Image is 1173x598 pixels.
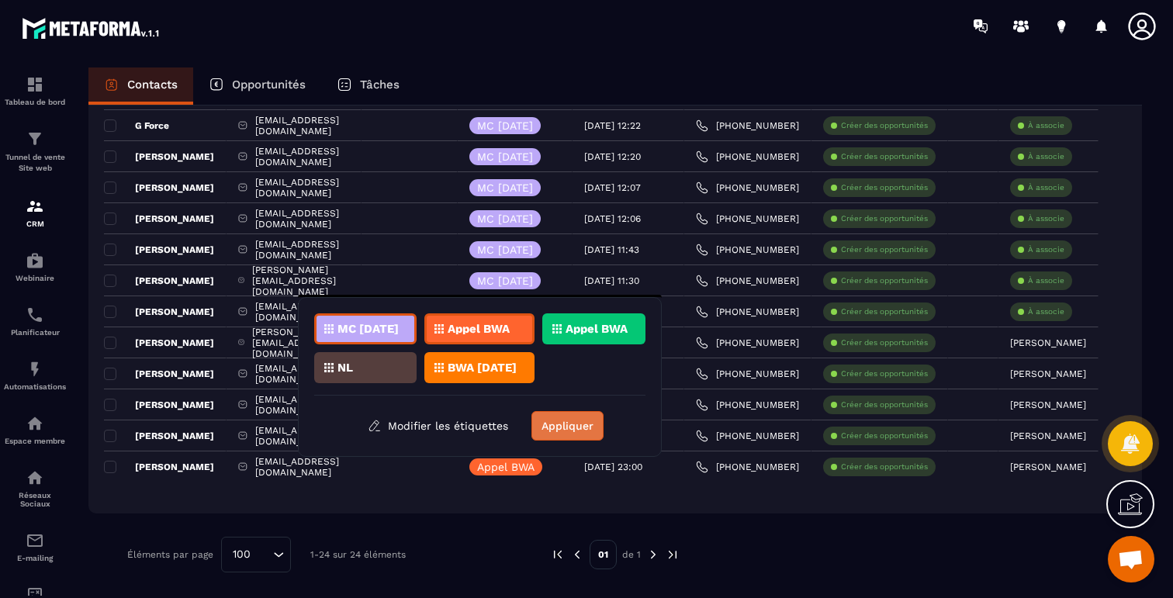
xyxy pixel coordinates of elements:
[696,119,799,132] a: [PHONE_NUMBER]
[696,213,799,225] a: [PHONE_NUMBER]
[104,150,214,163] p: [PERSON_NAME]
[104,430,214,442] p: [PERSON_NAME]
[321,67,415,105] a: Tâches
[584,182,641,193] p: [DATE] 12:07
[4,437,66,445] p: Espace membre
[1028,120,1064,131] p: À associe
[4,118,66,185] a: formationformationTunnel de vente Site web
[696,368,799,380] a: [PHONE_NUMBER]
[26,468,44,487] img: social-network
[696,430,799,442] a: [PHONE_NUMBER]
[4,240,66,294] a: automationsautomationsWebinaire
[104,181,214,194] p: [PERSON_NAME]
[841,430,928,441] p: Créer des opportunités
[584,120,641,131] p: [DATE] 12:22
[104,337,214,349] p: [PERSON_NAME]
[841,182,928,193] p: Créer des opportunités
[1010,430,1086,441] p: [PERSON_NAME]
[841,399,928,410] p: Créer des opportunités
[4,185,66,240] a: formationformationCRM
[841,244,928,255] p: Créer des opportunités
[26,306,44,324] img: scheduler
[448,362,517,373] p: BWA [DATE]
[4,520,66,574] a: emailemailE-mailing
[4,348,66,403] a: automationsautomationsAutomatisations
[227,546,256,563] span: 100
[696,306,799,318] a: [PHONE_NUMBER]
[584,244,639,255] p: [DATE] 11:43
[337,323,399,334] p: MC [DATE]
[696,461,799,473] a: [PHONE_NUMBER]
[104,275,214,287] p: [PERSON_NAME]
[570,548,584,562] img: prev
[1028,244,1064,255] p: À associe
[696,150,799,163] a: [PHONE_NUMBER]
[584,213,641,224] p: [DATE] 12:06
[4,382,66,391] p: Automatisations
[4,554,66,562] p: E-mailing
[584,151,641,162] p: [DATE] 12:20
[696,275,799,287] a: [PHONE_NUMBER]
[477,182,533,193] p: MC [DATE]
[4,98,66,106] p: Tableau de bord
[646,548,660,562] img: next
[26,251,44,270] img: automations
[104,306,214,318] p: [PERSON_NAME]
[193,67,321,105] a: Opportunités
[841,213,928,224] p: Créer des opportunités
[4,328,66,337] p: Planificateur
[4,491,66,508] p: Réseaux Sociaux
[337,362,353,373] p: NL
[1010,337,1086,348] p: [PERSON_NAME]
[584,275,639,286] p: [DATE] 11:30
[841,368,928,379] p: Créer des opportunités
[26,360,44,379] img: automations
[1028,151,1064,162] p: À associe
[26,130,44,148] img: formation
[841,120,928,131] p: Créer des opportunités
[356,412,520,440] button: Modifier les étiquettes
[1028,182,1064,193] p: À associe
[26,75,44,94] img: formation
[696,337,799,349] a: [PHONE_NUMBER]
[841,461,928,472] p: Créer des opportunités
[104,368,214,380] p: [PERSON_NAME]
[232,78,306,92] p: Opportunités
[1028,306,1064,317] p: À associe
[566,323,628,334] p: Appel BWA
[127,549,213,560] p: Éléments par page
[4,294,66,348] a: schedulerschedulerPlanificateur
[696,399,799,411] a: [PHONE_NUMBER]
[104,461,214,473] p: [PERSON_NAME]
[26,197,44,216] img: formation
[696,181,799,194] a: [PHONE_NUMBER]
[360,78,400,92] p: Tâches
[4,219,66,228] p: CRM
[4,64,66,118] a: formationformationTableau de bord
[1010,461,1086,472] p: [PERSON_NAME]
[1028,275,1064,286] p: À associe
[104,119,169,132] p: G Force
[88,67,193,105] a: Contacts
[26,414,44,433] img: automations
[4,152,66,174] p: Tunnel de vente Site web
[1108,536,1154,582] div: Ouvrir le chat
[310,549,406,560] p: 1-24 sur 24 éléments
[1028,213,1064,224] p: À associe
[4,274,66,282] p: Webinaire
[4,457,66,520] a: social-networksocial-networkRéseaux Sociaux
[477,275,533,286] p: MC [DATE]
[477,244,533,255] p: MC [DATE]
[841,306,928,317] p: Créer des opportunités
[22,14,161,42] img: logo
[26,531,44,550] img: email
[104,213,214,225] p: [PERSON_NAME]
[4,403,66,457] a: automationsautomationsEspace membre
[531,411,604,441] button: Appliquer
[477,461,535,472] p: Appel BWA
[477,213,533,224] p: MC [DATE]
[841,275,928,286] p: Créer des opportunités
[551,548,565,562] img: prev
[477,151,533,162] p: MC [DATE]
[1010,399,1086,410] p: [PERSON_NAME]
